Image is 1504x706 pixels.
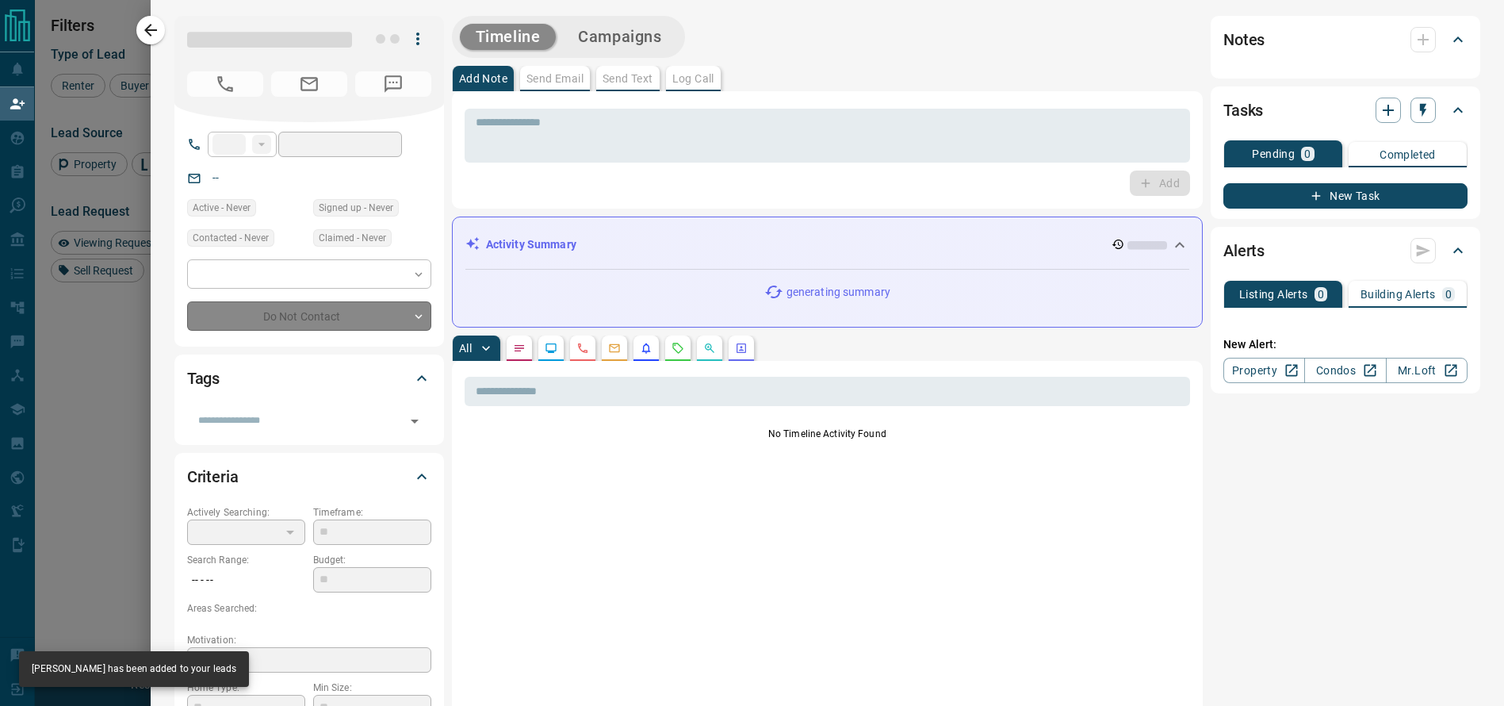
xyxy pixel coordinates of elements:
p: 0 [1304,148,1311,159]
span: Signed up - Never [319,200,393,216]
div: Do Not Contact [187,301,431,331]
div: Notes [1223,21,1468,59]
h2: Tasks [1223,98,1263,123]
svg: Lead Browsing Activity [545,342,557,355]
svg: Listing Alerts [640,342,652,355]
span: No Email [271,71,347,97]
span: Active - Never [193,200,251,216]
a: Mr.Loft [1386,358,1468,383]
p: Budget: [313,553,431,567]
button: Campaigns [562,24,677,50]
div: Alerts [1223,232,1468,270]
div: Activity Summary [465,230,1189,259]
p: Motivation: [187,633,431,647]
p: New Alert: [1223,336,1468,353]
h2: Criteria [187,464,239,489]
p: generating summary [786,284,890,301]
div: Tasks [1223,91,1468,129]
p: Timeframe: [313,505,431,520]
p: All [459,343,472,354]
p: Areas Searched: [187,601,431,616]
div: Criteria [187,458,431,496]
h2: Notes [1223,27,1265,52]
svg: Requests [672,342,684,355]
div: Tags [187,359,431,397]
a: Condos [1304,358,1386,383]
span: Contacted - Never [193,230,269,246]
div: [PERSON_NAME] has been added to your leads [32,656,236,682]
p: Home Type: [187,681,305,695]
p: 0 [1318,289,1324,300]
p: Search Range: [187,553,305,567]
p: No Timeline Activity Found [465,427,1190,441]
span: No Number [355,71,431,97]
p: Pending [1252,148,1295,159]
p: Completed [1380,149,1436,160]
a: -- [212,171,219,184]
svg: Notes [513,342,526,355]
svg: Opportunities [703,342,716,355]
svg: Emails [608,342,621,355]
p: Building Alerts [1360,289,1436,300]
span: Claimed - Never [319,230,386,246]
p: -- - -- [187,567,305,593]
a: Property [1223,358,1305,383]
button: Timeline [460,24,557,50]
p: Add Note [459,73,507,84]
p: Listing Alerts [1239,289,1308,300]
button: New Task [1223,183,1468,209]
p: Actively Searching: [187,505,305,520]
p: Min Size: [313,681,431,695]
span: No Number [187,71,263,97]
p: Activity Summary [486,236,576,253]
h2: Alerts [1223,238,1265,263]
p: 0 [1445,289,1452,300]
h2: Tags [187,366,220,391]
svg: Agent Actions [735,342,748,355]
button: Open [404,410,426,432]
svg: Calls [576,342,589,355]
